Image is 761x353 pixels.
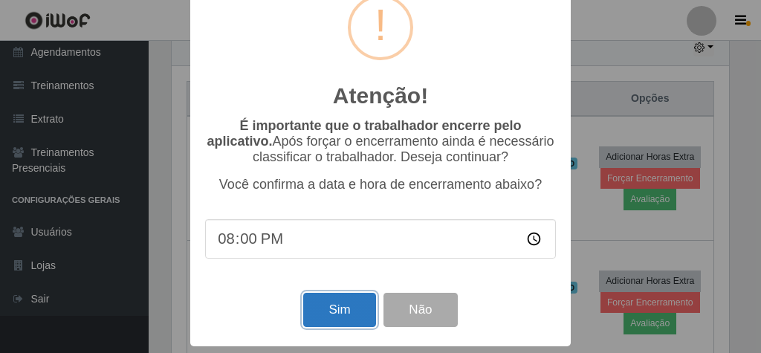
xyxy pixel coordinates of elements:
p: Após forçar o encerramento ainda é necessário classificar o trabalhador. Deseja continuar? [205,118,556,165]
button: Não [383,293,457,328]
h2: Atenção! [333,82,428,109]
button: Sim [303,293,375,328]
b: É importante que o trabalhador encerre pelo aplicativo. [207,118,521,149]
p: Você confirma a data e hora de encerramento abaixo? [205,177,556,192]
